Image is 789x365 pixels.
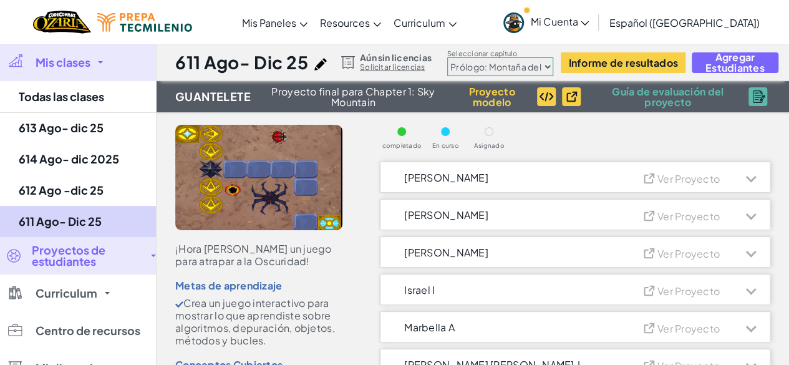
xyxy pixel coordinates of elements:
[242,16,296,29] span: Mis Paneles
[453,86,531,107] span: Proyecto modelo
[314,58,327,71] img: iconPencil.svg
[657,285,720,298] span: Ver Proyecto
[564,89,584,102] img: IconViewProject_Black.svg
[314,6,387,39] a: Resources
[474,142,505,149] span: Asignado
[657,247,720,260] span: Ver Proyecto
[497,2,595,42] a: Mi Cuenta
[404,210,488,220] span: [PERSON_NAME]
[404,322,455,333] span: Marbella A
[530,15,589,28] span: Mi Cuenta
[404,247,488,258] span: [PERSON_NAME]
[657,322,720,335] span: Ver Proyecto
[175,51,308,74] h1: 611 Ago- Dic 25
[33,9,91,35] a: Ozaria by CodeCombat logo
[657,210,720,223] span: Ver Proyecto
[642,321,661,334] img: IconViewProject_Gray.svg
[642,208,661,221] img: IconViewProject_Gray.svg
[36,288,97,299] span: Curriculum
[97,13,192,32] img: Tecmilenio logo
[175,87,251,106] span: Guantelete
[539,92,554,102] img: IconExemplarCode.svg
[593,86,742,107] span: Guía de evaluación del proyecto
[32,245,143,267] span: Proyectos de estudiantes
[642,283,661,296] img: IconViewProject_Gray.svg
[175,243,342,268] div: ¡Hora [PERSON_NAME] un juego para atrapar a la Oscuridad!
[603,6,765,39] a: Español ([GEOGRAPHIC_DATA])
[387,6,463,39] a: Curriculum
[360,52,432,62] span: Aún sin licencias
[657,172,720,185] span: Ver Proyecto
[692,52,778,73] button: Agregar Estudiantes
[404,285,435,295] span: Israel I
[236,6,314,39] a: Mis Paneles
[175,280,342,291] div: Metas de aprendizaje
[503,12,524,33] img: avatar
[753,90,765,103] img: IconRubric.svg
[320,16,370,29] span: Resources
[609,16,759,29] span: Español ([GEOGRAPHIC_DATA])
[33,9,91,35] img: Home
[561,52,685,73] button: Informe de resultados
[36,325,140,336] span: Centro de recursos
[642,171,661,184] img: IconViewProject_Gray.svg
[394,16,445,29] span: Curriculum
[447,49,553,59] label: Seleccionar capítulo
[257,86,450,107] span: Proyecto final para Chapter 1: Sky Mountain
[702,52,768,73] span: Agregar Estudiantes
[175,301,183,308] img: CheckMark.svg
[642,246,661,259] img: IconViewProject_Gray.svg
[382,142,422,149] span: completado
[404,172,488,183] span: [PERSON_NAME]
[432,142,459,149] span: En curso
[360,62,432,72] a: Solicitar licencias
[36,57,90,68] span: Mis clases
[175,297,342,347] li: Crea un juego interactivo para mostrar lo que aprendiste sobre algoritmos, depuración, objetos, m...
